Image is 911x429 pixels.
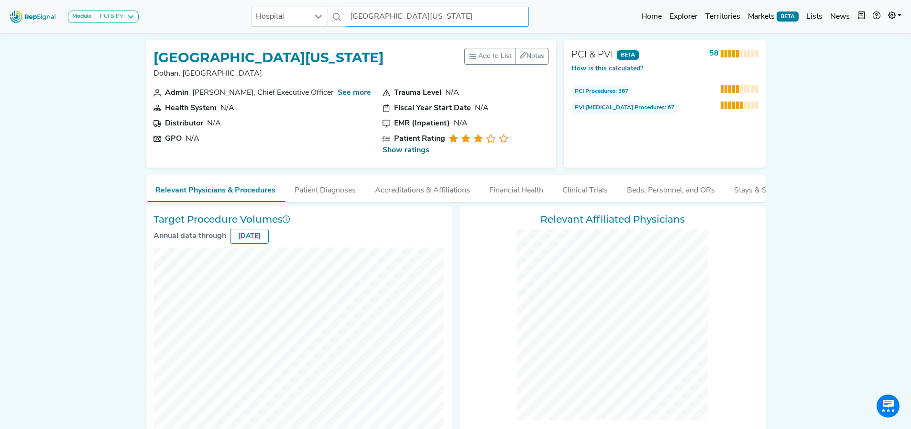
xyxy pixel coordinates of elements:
[478,51,512,61] span: Add to List
[571,48,613,62] div: PCI & PVI
[480,175,553,201] button: Financial Health
[617,175,724,201] button: Beds, Personnel, and ORs
[165,133,182,145] div: GPO
[464,48,549,65] div: toolbar
[571,85,631,98] span: : 367
[575,103,665,112] span: PVI [MEDICAL_DATA] Procedures
[394,118,450,129] div: EMR (Inpatient)
[186,133,199,145] div: N/A
[527,53,544,60] span: Notes
[285,175,365,201] button: Patient Diagnoses
[394,87,441,99] div: Trauma Level
[365,175,480,201] button: Accreditations & Affiliations
[553,175,617,201] button: Clinical Trials
[338,89,371,97] a: See more
[192,87,334,99] div: [PERSON_NAME], Chief Executive Officer
[744,7,802,26] a: MarketsBETA
[383,145,429,156] a: Show ratings
[575,87,615,96] span: PCI Procedures
[454,118,468,129] div: N/A
[230,229,269,244] div: [DATE]
[516,48,549,65] button: Notes
[777,11,799,21] span: BETA
[445,87,459,99] div: N/A
[475,102,489,114] div: N/A
[346,7,528,27] input: Search a hospital
[207,118,221,129] div: N/A
[394,133,445,145] div: Patient Rating
[154,50,384,66] h1: [GEOGRAPHIC_DATA][US_STATE]
[96,13,125,21] div: PCI & PVI
[617,50,639,60] span: BETA
[467,214,758,225] h3: Relevant Affiliated Physicians
[571,64,643,74] button: How is this calculated?
[165,87,188,99] div: Admin
[192,87,334,99] div: Richard O Sutton, Chief Executive Officer
[666,7,702,26] a: Explorer
[854,7,869,26] button: Intel Book
[165,118,203,129] div: Distributor
[571,102,677,114] span: : 67
[724,175,800,201] button: Stays & Services
[709,50,719,57] strong: 58
[154,68,384,79] p: Dothan, [GEOGRAPHIC_DATA]
[165,102,217,114] div: Health System
[637,7,666,26] a: Home
[826,7,854,26] a: News
[146,175,285,202] button: Relevant Physicians & Procedures
[394,102,471,114] div: Fiscal Year Start Date
[464,48,516,65] button: Add to List
[154,230,226,242] div: Annual data through
[702,7,744,26] a: Territories
[252,7,309,26] span: Hospital
[72,13,92,19] strong: Module
[220,102,234,114] div: N/A
[68,11,139,23] button: ModulePCI & PVI
[802,7,826,26] a: Lists
[154,214,444,225] h3: Target Procedure Volumes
